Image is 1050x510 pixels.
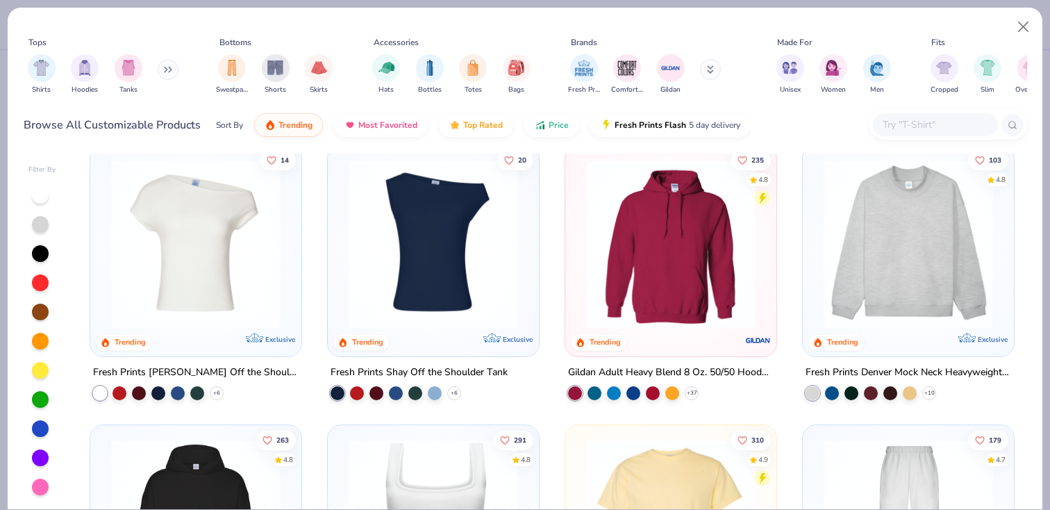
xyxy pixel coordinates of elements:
img: flash.gif [601,120,612,131]
span: Bags [508,85,524,95]
div: filter for Hats [372,54,400,95]
span: + 6 [451,389,458,397]
span: 291 [514,436,526,443]
button: Top Rated [439,113,513,137]
div: Gildan Adult Heavy Blend 8 Oz. 50/50 Hooded Sweatshirt [568,364,774,381]
div: Tops [28,36,47,49]
span: Price [549,120,569,131]
img: Shorts Image [267,60,283,76]
span: Exclusive [265,335,295,344]
img: 01756b78-01f6-4cc6-8d8a-3c30c1a0c8ac [579,159,762,329]
img: Hoodies Image [77,60,92,76]
button: filter button [28,54,56,95]
span: 235 [751,156,764,163]
button: filter button [974,54,1001,95]
div: filter for Sweatpants [216,54,248,95]
span: Top Rated [463,120,503,131]
div: Browse All Customizable Products [24,117,201,133]
button: Like [493,430,533,450]
img: a164e800-7022-4571-a324-30c76f641635 [762,159,945,329]
img: af1e0f41-62ea-4e8f-9b2b-c8bb59fc549d [525,159,708,329]
span: + 37 [686,389,697,397]
span: Exclusive [977,335,1007,344]
button: filter button [262,54,290,95]
div: filter for Women [819,54,847,95]
div: filter for Shirts [28,54,56,95]
span: Gildan [660,85,681,95]
div: 4.8 [758,174,768,185]
button: filter button [611,54,643,95]
button: filter button [503,54,531,95]
img: Bottles Image [422,60,437,76]
button: filter button [115,54,142,95]
img: f5d85501-0dbb-4ee4-b115-c08fa3845d83 [817,159,1000,329]
div: filter for Shorts [262,54,290,95]
input: Try "T-Shirt" [881,117,988,133]
div: Bottoms [219,36,251,49]
div: 4.7 [996,454,1006,465]
img: Men Image [869,60,885,76]
button: filter button [216,54,248,95]
button: Fresh Prints Flash5 day delivery [590,113,751,137]
img: Tanks Image [121,60,136,76]
img: Gildan Image [660,58,681,79]
img: Hats Image [378,60,394,76]
img: Slim Image [980,60,995,76]
span: 5 day delivery [689,117,740,133]
button: filter button [819,54,847,95]
img: Gildan logo [744,327,772,354]
button: filter button [1015,54,1047,95]
span: Bottles [418,85,442,95]
span: Men [870,85,884,95]
span: Women [821,85,846,95]
img: Skirts Image [311,60,327,76]
span: Slim [981,85,994,95]
button: Like [256,430,297,450]
img: TopRated.gif [449,120,460,131]
span: Unisex [780,85,801,95]
span: Shirts [32,85,51,95]
div: filter for Tanks [115,54,142,95]
div: filter for Gildan [657,54,685,95]
div: Fresh Prints Denver Mock Neck Heavyweight Sweatshirt [806,364,1011,381]
div: 4.8 [284,454,294,465]
div: Sort By [216,119,243,131]
span: Fresh Prints Flash [615,120,686,131]
img: Totes Image [465,60,481,76]
button: Like [497,150,533,170]
button: filter button [776,54,804,95]
div: filter for Men [863,54,891,95]
button: filter button [372,54,400,95]
img: most_fav.gif [344,120,356,131]
div: filter for Totes [459,54,487,95]
img: Oversized Image [1023,60,1039,76]
button: Close [1010,14,1037,40]
span: 263 [277,436,290,443]
span: 310 [751,436,764,443]
span: Cropped [931,85,958,95]
div: filter for Slim [974,54,1001,95]
button: filter button [931,54,958,95]
div: 4.9 [758,454,768,465]
span: Hats [378,85,394,95]
button: Like [968,430,1008,450]
span: Totes [465,85,482,95]
img: Unisex Image [782,60,798,76]
button: Like [968,150,1008,170]
img: Women Image [826,60,842,76]
div: filter for Bottles [416,54,444,95]
button: filter button [657,54,685,95]
img: Sweatpants Image [224,60,240,76]
div: filter for Skirts [305,54,333,95]
img: Cropped Image [936,60,952,76]
span: 103 [989,156,1001,163]
div: Brands [571,36,597,49]
img: Bags Image [508,60,524,76]
button: filter button [416,54,444,95]
span: Oversized [1015,85,1047,95]
img: a1c94bf0-cbc2-4c5c-96ec-cab3b8502a7f [104,159,287,329]
button: filter button [305,54,333,95]
span: Most Favorited [358,120,417,131]
button: Most Favorited [334,113,428,137]
span: Fresh Prints [568,85,600,95]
